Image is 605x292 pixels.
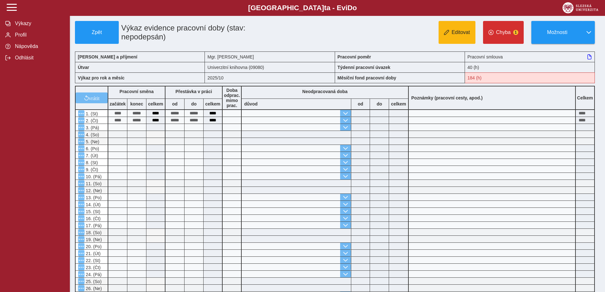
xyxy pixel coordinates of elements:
button: Menu [78,145,84,152]
button: Menu [78,271,84,277]
b: od [351,101,370,106]
span: 18. (So) [84,230,102,235]
div: Fond pracovní doby (184 h) a součet hodin (24 h) se neshodují! [465,72,595,83]
button: Zpět [75,21,119,44]
span: 11. (So) [84,181,102,186]
b: důvod [244,101,258,106]
span: 9. (Čt) [84,167,98,172]
button: Menu [78,250,84,256]
b: celkem [389,101,408,106]
span: Nápověda [13,44,64,49]
b: Pracovní směna [119,89,153,94]
span: 25. (So) [84,279,102,284]
button: Menu [78,257,84,263]
span: 7. (Út) [84,153,98,158]
span: 13. (Po) [84,195,102,200]
button: Menu [78,243,84,249]
button: Menu [78,222,84,228]
h1: Výkaz evidence pracovní doby (stav: nepodepsán) [119,21,294,44]
div: Univerzitní knihovna (09080) [205,62,335,72]
button: Menu [78,131,84,138]
b: od [165,101,184,106]
span: D [347,4,353,12]
div: 40 (h) [465,62,595,72]
button: Menu [78,236,84,242]
span: o [353,4,357,12]
button: Menu [78,124,84,131]
b: do [370,101,389,106]
b: Výkaz pro rok a měsíc [78,75,124,80]
span: Zpět [78,30,116,35]
button: Chyba1 [483,21,524,44]
b: celkem [146,101,165,106]
span: 26. (Ne) [84,286,102,291]
b: [GEOGRAPHIC_DATA] a - Evi [19,4,586,12]
b: Doba odprac. mimo prac. [224,88,240,108]
b: začátek [108,101,127,106]
span: 24. (Pá) [84,272,102,277]
button: Menu [78,194,84,200]
b: Celkem [577,95,593,100]
div: Mgr. [PERSON_NAME] [205,51,335,62]
button: Menu [78,264,84,270]
button: Menu [78,166,84,173]
b: Poznámky (pracovní cesty, apod.) [409,95,485,100]
span: 3. (Pá) [84,125,99,130]
span: 14. (Út) [84,202,101,207]
div: Pracovní smlouva [465,51,595,62]
b: Pracovní poměr [338,54,371,59]
span: 17. (Pá) [84,223,102,228]
span: 4. (So) [84,132,99,137]
span: 16. (Čt) [84,216,101,221]
span: Možnosti [537,30,578,35]
b: Přestávka v práci [175,89,212,94]
button: Menu [78,285,84,291]
button: Editovat [439,21,475,44]
button: vrátit [76,92,108,103]
span: 8. (St) [84,160,98,165]
span: 1. (St) [84,111,98,116]
b: Týdenní pracovní úvazek [338,65,391,70]
span: 2. (Čt) [84,118,98,123]
b: Neodpracovaná doba [302,89,347,94]
span: 20. (Po) [84,244,102,249]
span: Profil [13,32,64,38]
span: 22. (St) [84,258,100,263]
button: Menu [78,110,84,117]
span: t [324,4,326,12]
button: Menu [78,152,84,159]
button: Menu [78,208,84,214]
span: 1 [513,30,518,35]
button: Menu [78,201,84,207]
button: Možnosti [531,21,583,44]
span: 21. (Út) [84,251,101,256]
button: Menu [78,229,84,235]
button: Menu [78,117,84,124]
span: Chyba [496,30,511,35]
span: 12. (Ne) [84,188,102,193]
button: Menu [78,215,84,221]
span: Odhlásit [13,55,64,61]
button: Menu [78,278,84,284]
span: 6. (Po) [84,146,99,151]
span: vrátit [89,95,100,100]
span: 5. (Ne) [84,139,99,144]
b: do [185,101,203,106]
button: Menu [78,159,84,166]
b: konec [127,101,146,106]
span: 15. (St) [84,209,100,214]
span: Výkazy [13,21,64,26]
b: Útvar [78,65,89,70]
b: celkem [204,101,222,106]
b: [PERSON_NAME] a příjmení [78,54,137,59]
b: Měsíční fond pracovní doby [338,75,396,80]
button: Menu [78,187,84,194]
span: 19. (Ne) [84,237,102,242]
span: Editovat [452,30,470,35]
button: Menu [78,173,84,180]
button: Menu [78,180,84,187]
div: 2025/10 [205,72,335,83]
img: logo_web_su.png [562,2,598,13]
span: 10. (Pá) [84,174,102,179]
span: 23. (Čt) [84,265,101,270]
